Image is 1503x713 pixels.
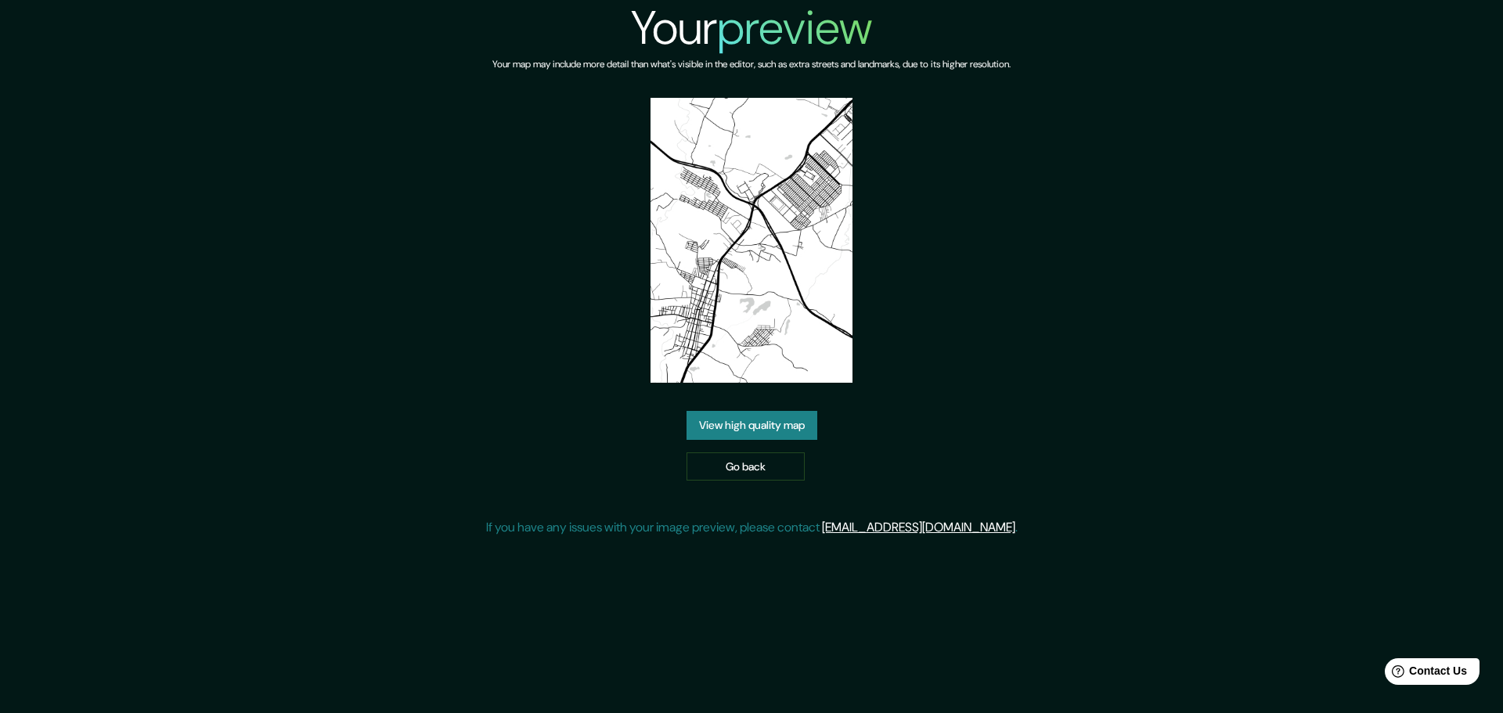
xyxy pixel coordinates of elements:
[687,411,817,440] a: View high quality map
[492,56,1011,73] h6: Your map may include more detail than what's visible in the editor, such as extra streets and lan...
[1364,652,1486,696] iframe: Help widget launcher
[651,98,852,383] img: created-map-preview
[486,518,1018,537] p: If you have any issues with your image preview, please contact .
[822,519,1015,535] a: [EMAIL_ADDRESS][DOMAIN_NAME]
[687,452,805,481] a: Go back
